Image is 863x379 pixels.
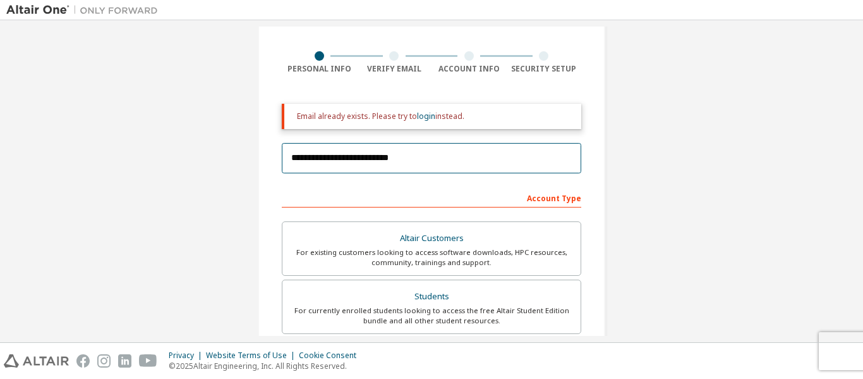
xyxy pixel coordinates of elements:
div: Email already exists. Please try to instead. [297,111,571,121]
img: altair_logo.svg [4,354,69,368]
div: Privacy [169,351,206,361]
div: Account Type [282,187,581,208]
div: Personal Info [282,64,357,74]
p: © 2025 Altair Engineering, Inc. All Rights Reserved. [169,361,364,371]
div: Verify Email [357,64,432,74]
div: Website Terms of Use [206,351,299,361]
div: Cookie Consent [299,351,364,361]
a: login [417,111,435,121]
div: Students [290,288,573,306]
div: For currently enrolled students looking to access the free Altair Student Edition bundle and all ... [290,306,573,326]
div: For existing customers looking to access software downloads, HPC resources, community, trainings ... [290,247,573,268]
img: youtube.svg [139,354,157,368]
div: Altair Customers [290,230,573,247]
img: linkedin.svg [118,354,131,368]
div: Security Setup [507,64,582,74]
img: instagram.svg [97,354,111,368]
img: Altair One [6,4,164,16]
img: facebook.svg [76,354,90,368]
div: Account Info [431,64,507,74]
